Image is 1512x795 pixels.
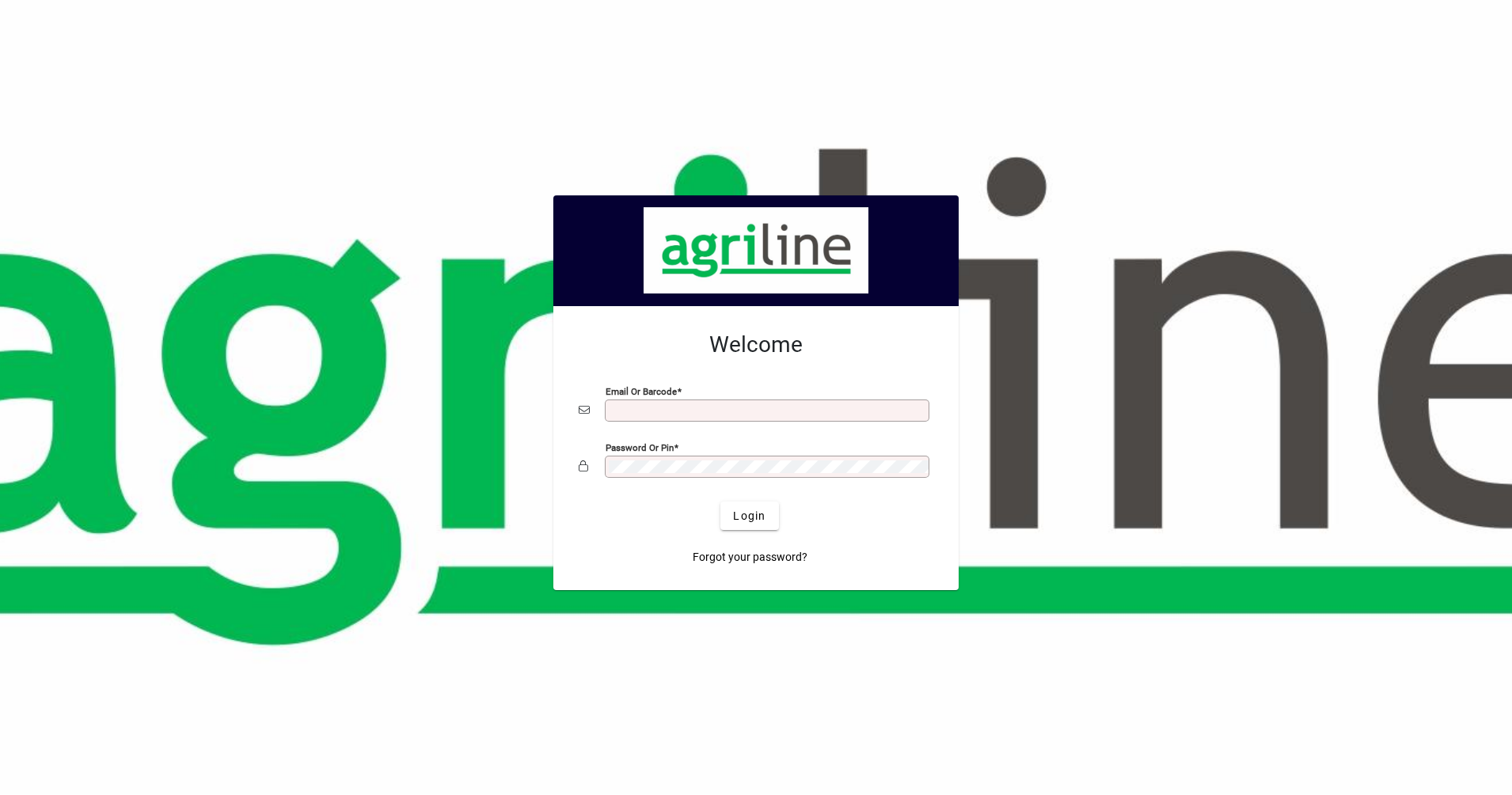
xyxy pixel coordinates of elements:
[733,508,765,524] span: Login
[579,331,933,358] h2: Welcome
[693,549,807,566] span: Forgot your password?
[720,502,778,530] button: Login
[606,442,674,453] mat-label: Password or Pin
[686,543,814,571] a: Forgot your password?
[606,386,677,397] mat-label: Email or Barcode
